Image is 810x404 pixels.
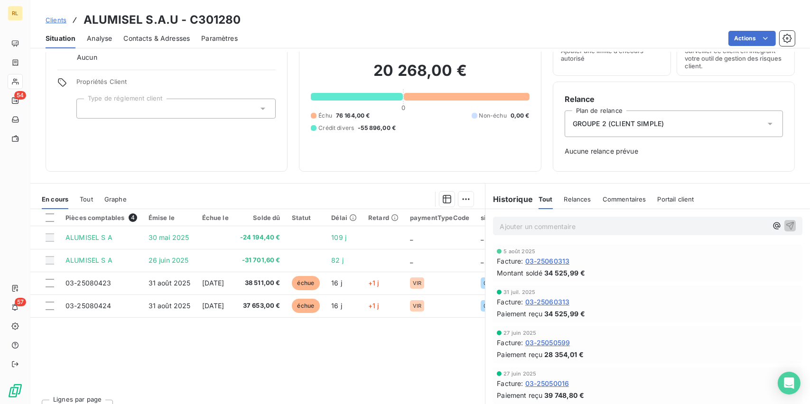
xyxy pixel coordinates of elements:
[484,303,503,309] span: 02-L03
[778,372,801,395] div: Open Intercom Messenger
[80,195,93,203] span: Tout
[497,268,542,278] span: Montant soldé
[240,214,280,221] div: Solde dû
[331,279,342,287] span: 16 j
[497,309,542,319] span: Paiement reçu
[129,213,137,222] span: 4
[497,390,542,400] span: Paiement reçu
[503,330,536,336] span: 27 juin 2025
[481,256,484,264] span: _
[84,11,241,28] h3: ALUMISEL S.A.U - C301280
[565,93,783,105] h6: Relance
[8,6,23,21] div: RL
[401,104,405,111] span: 0
[497,256,523,266] span: Facture :
[149,256,189,264] span: 26 juin 2025
[497,338,523,348] span: Facture :
[201,34,238,43] span: Paramètres
[368,302,379,310] span: +1 j
[292,214,320,221] div: Statut
[42,195,68,203] span: En cours
[336,111,370,120] span: 76 164,00 €
[368,279,379,287] span: +1 j
[410,233,413,241] span: _
[539,195,553,203] span: Tout
[15,298,26,306] span: 57
[413,303,421,309] span: VIR
[240,256,280,265] span: -31 701,60 €
[149,279,191,287] span: 31 août 2025
[481,233,484,241] span: _
[331,302,342,310] span: 16 j
[76,78,276,91] span: Propriétés Client
[525,297,570,307] span: 03-25060313
[410,256,413,264] span: _
[497,297,523,307] span: Facture :
[544,349,584,359] span: 28 354,01 €
[728,31,776,46] button: Actions
[331,256,344,264] span: 82 j
[573,119,664,129] span: GROUPE 2 (CLIENT SIMPLE)
[561,47,663,62] span: Ajouter une limite d’encours autorisé
[240,301,280,311] span: 37 653,00 €
[410,214,469,221] div: paymentTypeCode
[77,53,97,62] span: Aucun
[544,390,584,400] span: 39 748,80 €
[544,309,585,319] span: 34 525,99 €
[240,233,280,242] span: -24 194,40 €
[485,193,533,205] h6: Historique
[149,302,191,310] span: 31 août 2025
[525,338,570,348] span: 03-25050599
[331,214,357,221] div: Délai
[484,280,503,286] span: 02-L03
[413,280,421,286] span: VIR
[65,213,137,222] div: Pièces comptables
[202,302,224,310] span: [DATE]
[202,279,224,287] span: [DATE]
[685,47,787,70] span: Surveiller ce client en intégrant votre outil de gestion des risques client.
[87,34,112,43] span: Analyse
[544,268,585,278] span: 34 525,99 €
[503,371,536,376] span: 27 juin 2025
[65,302,112,310] span: 03-25080424
[318,124,354,132] span: Crédit divers
[46,34,75,43] span: Situation
[503,289,535,295] span: 31 juil. 2025
[14,91,26,100] span: 54
[149,214,191,221] div: Émise le
[65,233,112,241] span: ALUMISEL S A
[525,378,569,388] span: 03-25050016
[479,111,507,120] span: Non-échu
[358,124,396,132] span: -55 896,00 €
[240,278,280,288] span: 38 511,00 €
[511,111,530,120] span: 0,00 €
[503,248,535,254] span: 5 août 2025
[497,349,542,359] span: Paiement reçu
[311,61,529,90] h2: 20 268,00 €
[292,276,320,290] span: échue
[481,214,509,221] div: siteCode
[292,299,320,313] span: échue
[497,378,523,388] span: Facture :
[65,256,112,264] span: ALUMISEL S A
[123,34,190,43] span: Contacts & Adresses
[104,195,127,203] span: Graphe
[46,15,66,25] a: Clients
[564,195,591,203] span: Relances
[84,104,92,113] input: Ajouter une valeur
[318,111,332,120] span: Échu
[8,383,23,398] img: Logo LeanPay
[202,214,229,221] div: Échue le
[149,233,189,241] span: 30 mai 2025
[603,195,646,203] span: Commentaires
[368,214,399,221] div: Retard
[525,256,570,266] span: 03-25060313
[331,233,346,241] span: 109 j
[46,16,66,24] span: Clients
[565,147,783,156] span: Aucune relance prévue
[65,279,112,287] span: 03-25080423
[658,195,694,203] span: Portail client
